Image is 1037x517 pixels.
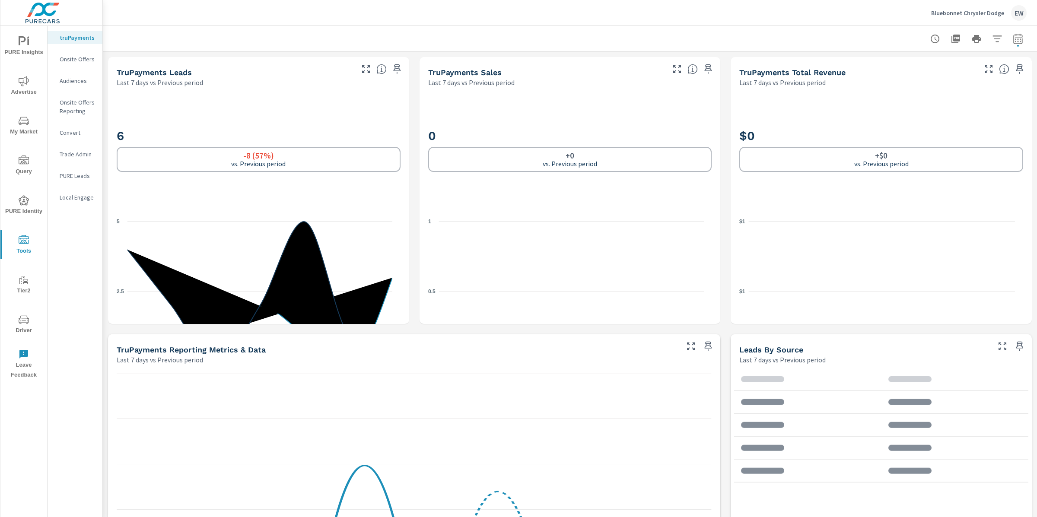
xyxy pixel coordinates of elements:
text: 5 [117,218,120,224]
p: vs. Previous period [543,160,597,168]
div: Trade Admin [48,148,102,161]
button: "Export Report to PDF" [947,30,964,48]
span: Save this to your personalized report [1013,62,1027,76]
span: PURE Identity [3,195,45,216]
p: PURE Leads [60,171,95,180]
p: truPayments [60,33,95,42]
p: Last 7 days vs Previous period [739,355,826,365]
h5: Leads By Source [739,345,803,354]
button: Make Fullscreen [359,62,373,76]
span: Total revenue from sales matched to a truPayments lead. [Source: This data is sourced from the de... [999,64,1009,74]
p: Audiences [60,76,95,85]
p: vs. Previous period [231,160,286,168]
p: Local Engage [60,193,95,202]
h6: +$0 [875,151,887,160]
span: The number of truPayments leads. [376,64,387,74]
p: Trade Admin [60,150,95,159]
p: Last 7 days vs Previous period [117,77,203,88]
text: 2.5 [117,289,124,295]
h5: truPayments Sales [428,68,502,77]
div: Onsite Offers Reporting [48,96,102,117]
h2: 0 [428,128,712,143]
div: Local Engage [48,191,102,204]
span: Save this to your personalized report [701,62,715,76]
h5: truPayments Total Revenue [739,68,846,77]
span: PURE Insights [3,36,45,57]
button: Select Date Range [1009,30,1027,48]
text: $1 [739,218,745,224]
p: Last 7 days vs Previous period [117,355,203,365]
text: $1 [739,289,745,295]
h5: truPayments Leads [117,68,192,77]
p: Bluebonnet Chrysler Dodge [931,9,1004,17]
span: Save this to your personalized report [701,339,715,353]
div: truPayments [48,31,102,44]
h2: 6 [117,128,401,143]
p: vs. Previous period [854,160,909,168]
div: Audiences [48,74,102,87]
p: Convert [60,128,95,137]
text: 0.5 [428,289,436,295]
span: Tier2 [3,275,45,296]
span: Driver [3,314,45,336]
button: Make Fullscreen [684,339,698,353]
div: PURE Leads [48,169,102,182]
text: 1 [428,218,431,224]
div: Convert [48,126,102,139]
h6: +0 [566,151,574,160]
span: My Market [3,116,45,137]
span: Advertise [3,76,45,97]
span: Query [3,155,45,177]
span: Save this to your personalized report [390,62,404,76]
div: Onsite Offers [48,53,102,66]
div: EW [1011,5,1027,21]
h5: truPayments Reporting Metrics & Data [117,345,266,354]
button: Apply Filters [989,30,1006,48]
button: Make Fullscreen [996,339,1009,353]
button: Make Fullscreen [670,62,684,76]
p: Last 7 days vs Previous period [428,77,515,88]
span: Save this to your personalized report [1013,339,1027,353]
p: Onsite Offers [60,55,95,63]
button: Print Report [968,30,985,48]
button: Make Fullscreen [982,62,996,76]
span: Tools [3,235,45,256]
p: Last 7 days vs Previous period [739,77,826,88]
span: Number of sales matched to a truPayments lead. [Source: This data is sourced from the dealer's DM... [687,64,698,74]
h6: -8 (57%) [243,151,274,160]
h2: $0 [739,128,1023,143]
span: Leave Feedback [3,349,45,380]
div: nav menu [0,26,47,384]
p: Onsite Offers Reporting [60,98,95,115]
